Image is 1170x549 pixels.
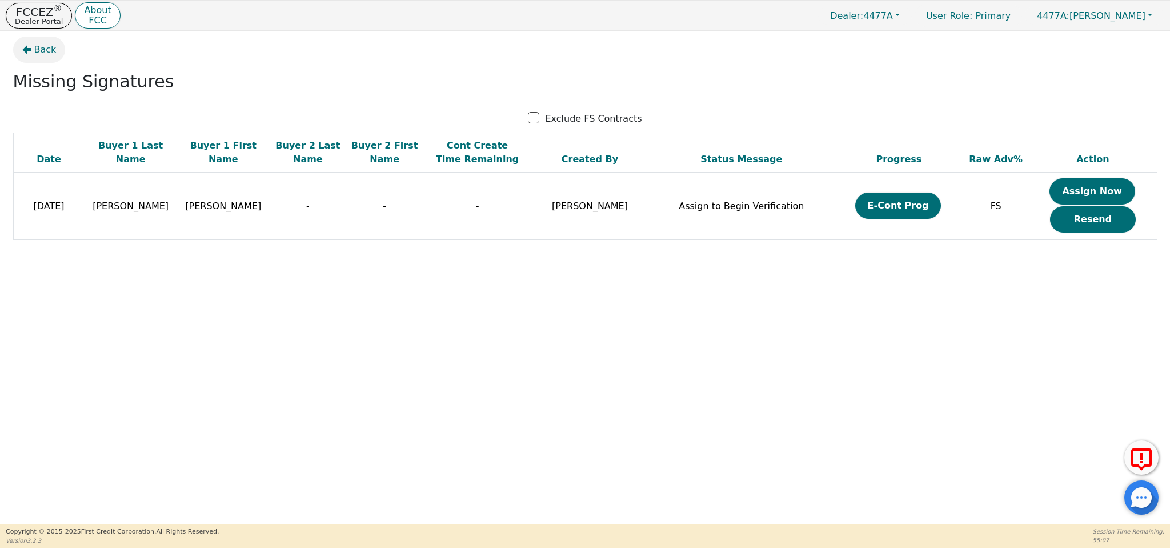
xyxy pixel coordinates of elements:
[93,201,169,211] span: [PERSON_NAME]
[1050,206,1136,233] button: Resend
[830,10,863,21] span: Dealer:
[6,536,219,545] p: Version 3.2.3
[185,201,261,211] span: [PERSON_NAME]
[306,201,310,211] span: -
[838,153,960,166] div: Progress
[349,139,420,166] div: Buyer 2 First Name
[1093,536,1164,544] p: 55:07
[1124,440,1159,475] button: Report Error to FCC
[532,173,648,240] td: [PERSON_NAME]
[915,5,1022,27] a: User Role: Primary
[965,153,1026,166] div: Raw Adv%
[651,153,832,166] div: Status Message
[1093,527,1164,536] p: Session Time Remaining:
[915,5,1022,27] p: Primary
[423,173,532,240] td: -
[1049,178,1135,205] button: Assign Now
[13,173,85,240] td: [DATE]
[17,153,82,166] div: Date
[926,10,972,21] span: User Role :
[830,10,893,21] span: 4477A
[991,201,1001,211] span: FS
[545,112,642,126] p: Exclude FS Contracts
[180,139,267,166] div: Buyer 1 First Name
[54,3,62,14] sup: ®
[15,6,63,18] p: FCCEZ
[15,18,63,25] p: Dealer Portal
[1037,10,1069,21] span: 4477A:
[535,153,645,166] div: Created By
[34,43,57,57] span: Back
[13,71,1157,92] h2: Missing Signatures
[87,139,174,166] div: Buyer 1 Last Name
[383,201,386,211] span: -
[6,527,219,537] p: Copyright © 2015- 2025 First Credit Corporation.
[84,16,111,25] p: FCC
[1076,154,1109,165] span: Action
[818,7,912,25] button: Dealer:4477A
[1025,7,1164,25] button: 4477A:[PERSON_NAME]
[84,6,111,15] p: About
[75,2,120,29] button: AboutFCC
[13,37,66,63] button: Back
[273,139,343,166] div: Buyer 2 Last Name
[648,173,835,240] td: Assign to Begin Verification
[1037,10,1145,21] span: [PERSON_NAME]
[855,193,941,219] button: E-Cont Prog
[156,528,219,535] span: All Rights Reserved.
[6,3,72,29] button: FCCEZ®Dealer Portal
[436,140,519,165] span: Cont Create Time Remaining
